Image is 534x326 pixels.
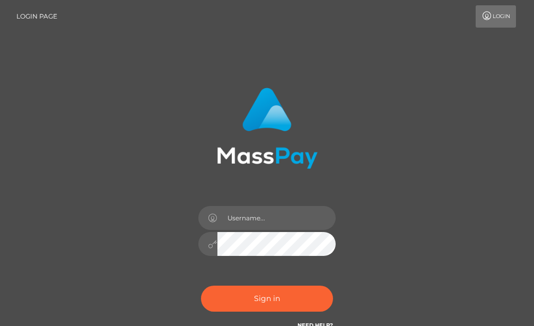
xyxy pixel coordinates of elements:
a: Login Page [16,5,57,28]
input: Username... [217,206,336,230]
button: Sign in [201,286,334,312]
a: Login [476,5,516,28]
img: MassPay Login [217,88,318,169]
